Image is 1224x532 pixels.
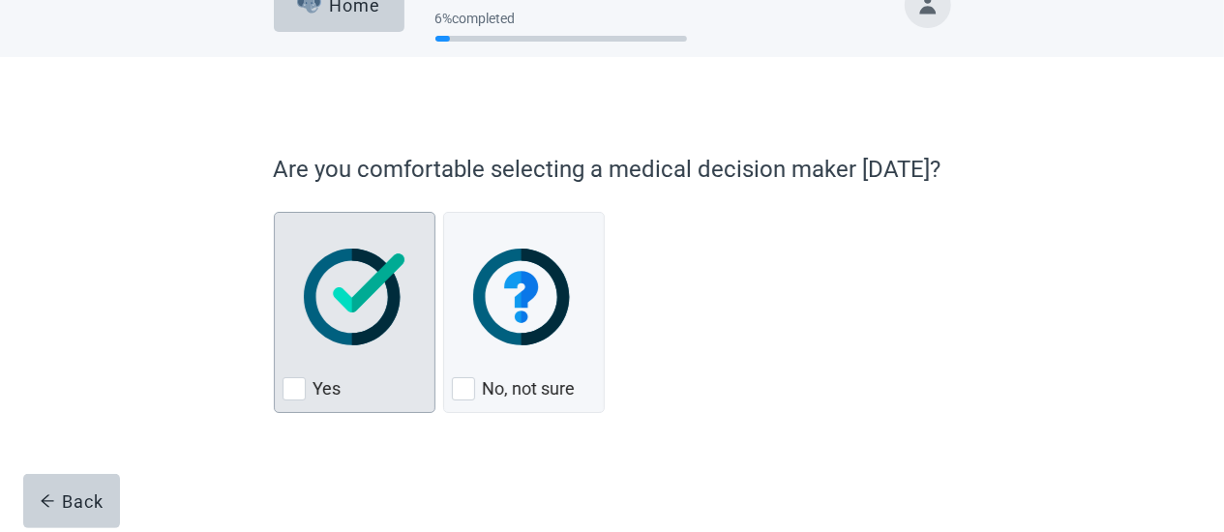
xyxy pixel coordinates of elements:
[23,474,120,528] button: arrow-leftBack
[435,3,687,50] div: Progress section
[443,212,605,413] div: No, not sure, checkbox, not checked
[483,377,576,400] label: No, not sure
[435,11,687,26] div: 6 % completed
[274,212,435,413] div: Yes, checkbox, not checked
[40,493,55,509] span: arrow-left
[40,491,104,511] div: Back
[274,152,941,187] p: Are you comfortable selecting a medical decision maker [DATE]?
[313,377,342,400] label: Yes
